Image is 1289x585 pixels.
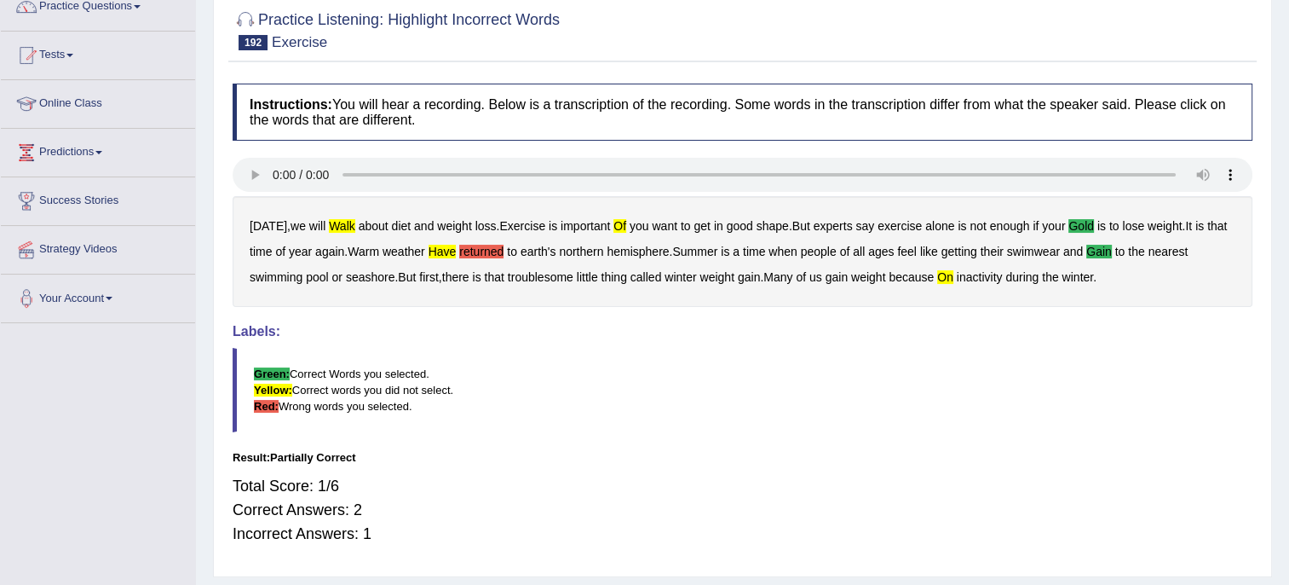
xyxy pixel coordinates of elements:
b: walk [329,219,355,233]
b: weight [1148,219,1182,233]
b: there [442,270,469,284]
a: Predictions [1,129,195,171]
b: again [315,245,344,258]
b: first [419,270,439,284]
a: Your Account [1,275,195,317]
b: their [981,245,1004,258]
b: diet [392,219,411,233]
b: loss [475,219,497,233]
b: Red: [254,400,279,413]
b: alone [925,219,954,233]
b: good [727,219,753,233]
b: and [414,219,434,233]
b: all [853,245,865,258]
b: winter [1062,270,1093,284]
b: time [250,245,272,258]
b: getting [941,245,977,258]
b: Summer [672,245,717,258]
b: is [472,270,480,284]
b: Warm [348,245,379,258]
b: time [743,245,765,258]
span: 192 [239,35,268,50]
b: to [1109,219,1119,233]
small: Exercise [272,34,327,50]
b: to [681,219,691,233]
b: will [309,219,325,233]
b: pool [306,270,328,284]
b: your [1042,219,1065,233]
b: exercise [878,219,922,233]
b: get [693,219,710,233]
b: to [1115,245,1125,258]
b: is [1097,219,1106,233]
b: the [1042,270,1058,284]
a: Success Stories [1,177,195,220]
b: have [429,245,457,258]
h2: Practice Listening: Highlight Incorrect Words [233,8,560,50]
b: the [1128,245,1144,258]
b: say [855,219,874,233]
b: gold [1068,219,1094,233]
b: winter [665,270,696,284]
b: year [289,245,312,258]
b: or [331,270,342,284]
b: you [630,219,649,233]
b: in [714,219,723,233]
b: is [958,219,966,233]
b: inactivity [957,270,1003,284]
b: Green: [254,368,290,380]
b: on [937,270,953,284]
b: ages [868,245,894,258]
b: of [796,270,806,284]
b: seashore [346,270,395,284]
b: northern [559,245,603,258]
b: nearest [1148,245,1188,258]
b: gain [1086,245,1112,258]
b: of [840,245,850,258]
b: us [809,270,822,284]
h4: You will hear a recording. Below is a transcription of the recording. Some words in the transcrip... [233,84,1252,141]
div: , . . . . . . , . . [233,196,1252,307]
b: swimming [250,270,302,284]
b: to [507,245,517,258]
a: Tests [1,32,195,74]
a: Strategy Videos [1,226,195,269]
b: want [652,219,677,233]
div: Total Score: 1/6 Correct Answers: 2 Incorrect Answers: 1 [233,466,1252,554]
b: shape [757,219,789,233]
b: But [792,219,810,233]
b: people [801,245,837,258]
b: [DATE] [250,219,287,233]
h4: Labels: [233,324,1252,339]
b: thing [601,270,626,284]
b: It [1185,219,1192,233]
b: not [970,219,986,233]
b: feel [897,245,917,258]
b: weight [851,270,885,284]
a: Online Class [1,80,195,123]
b: of [275,245,285,258]
b: called [630,270,662,284]
b: lose [1122,219,1144,233]
b: Instructions: [250,97,332,112]
b: a [733,245,739,258]
div: Result: [233,449,1252,466]
b: we [291,219,306,233]
b: and [1063,245,1083,258]
b: gain [738,270,760,284]
b: earth's [521,245,556,258]
b: when [768,245,797,258]
b: gain [826,270,848,284]
b: Exercise [499,219,545,233]
b: experts [814,219,853,233]
b: Many [763,270,792,284]
b: troublesome [508,270,573,284]
b: is [1195,219,1204,233]
b: swimwear [1007,245,1060,258]
b: returned [459,245,504,258]
b: if [1033,219,1039,233]
b: about [359,219,388,233]
blockquote: Correct Words you selected. Correct words you did not select. Wrong words you selected. [233,348,1252,432]
b: is [549,219,557,233]
b: important [561,219,610,233]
